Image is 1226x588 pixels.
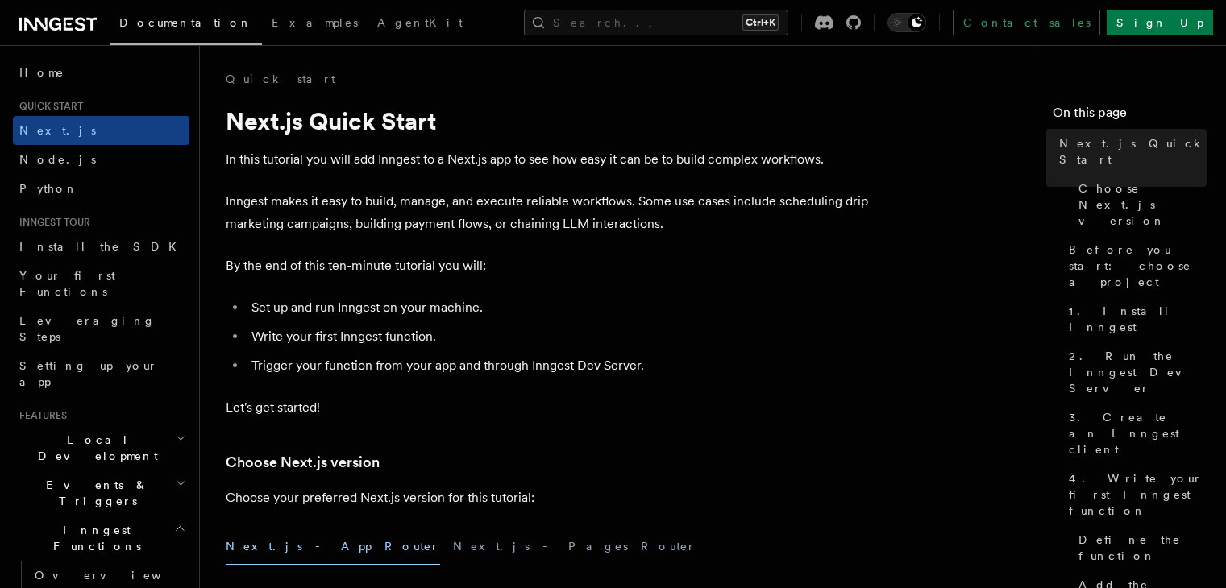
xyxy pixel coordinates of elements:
a: Leveraging Steps [13,306,189,351]
a: 1. Install Inngest [1062,296,1207,342]
h1: Next.js Quick Start [226,106,871,135]
button: Search...Ctrl+K [524,10,788,35]
a: Define the function [1072,525,1207,570]
a: Install the SDK [13,232,189,261]
span: Setting up your app [19,359,158,388]
a: Sign Up [1107,10,1213,35]
li: Trigger your function from your app and through Inngest Dev Server. [247,354,871,377]
span: 3. Create an Inngest client [1069,409,1207,458]
a: Documentation [110,5,262,45]
span: Local Development [13,432,176,464]
p: Choose your preferred Next.js version for this tutorial: [226,487,871,509]
span: AgentKit [377,16,463,29]
a: 4. Write your first Inngest function [1062,464,1207,525]
span: Documentation [119,16,252,29]
span: Overview [35,569,201,582]
span: Define the function [1078,532,1207,564]
span: Home [19,64,64,81]
a: Before you start: choose a project [1062,235,1207,296]
a: Home [13,58,189,87]
button: Toggle dark mode [887,13,926,32]
a: AgentKit [368,5,472,43]
span: Python [19,182,78,195]
span: Your first Functions [19,269,115,298]
h4: On this page [1053,103,1207,129]
span: Events & Triggers [13,477,176,509]
span: Node.js [19,153,96,166]
span: Inngest tour [13,216,90,229]
a: Quick start [226,71,335,87]
a: Next.js [13,116,189,145]
span: 4. Write your first Inngest function [1069,470,1207,519]
button: Local Development [13,425,189,470]
p: By the end of this ten-minute tutorial you will: [226,255,871,277]
a: Choose Next.js version [1072,174,1207,235]
span: Examples [272,16,358,29]
a: Contact sales [953,10,1100,35]
button: Next.js - App Router [226,528,440,565]
a: Examples [262,5,368,43]
li: Write your first Inngest function. [247,325,871,348]
p: In this tutorial you will add Inngest to a Next.js app to see how easy it can be to build complex... [226,148,871,171]
a: Next.js Quick Start [1053,129,1207,174]
p: Inngest makes it easy to build, manage, and execute reliable workflows. Some use cases include sc... [226,190,871,235]
a: 2. Run the Inngest Dev Server [1062,342,1207,403]
a: Node.js [13,145,189,174]
span: Install the SDK [19,240,186,253]
a: Python [13,174,189,203]
p: Let's get started! [226,396,871,419]
a: 3. Create an Inngest client [1062,403,1207,464]
li: Set up and run Inngest on your machine. [247,296,871,319]
button: Inngest Functions [13,516,189,561]
a: Setting up your app [13,351,189,396]
span: Leveraging Steps [19,314,156,343]
a: Choose Next.js version [226,451,380,474]
span: Next.js [19,124,96,137]
kbd: Ctrl+K [742,14,779,31]
span: Quick start [13,100,83,113]
span: Features [13,409,67,422]
span: Before you start: choose a project [1069,242,1207,290]
span: Next.js Quick Start [1059,135,1207,168]
span: 2. Run the Inngest Dev Server [1069,348,1207,396]
button: Events & Triggers [13,470,189,516]
button: Next.js - Pages Router [453,528,696,565]
span: Choose Next.js version [1078,180,1207,229]
a: Your first Functions [13,261,189,306]
span: 1. Install Inngest [1069,303,1207,335]
span: Inngest Functions [13,522,174,554]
